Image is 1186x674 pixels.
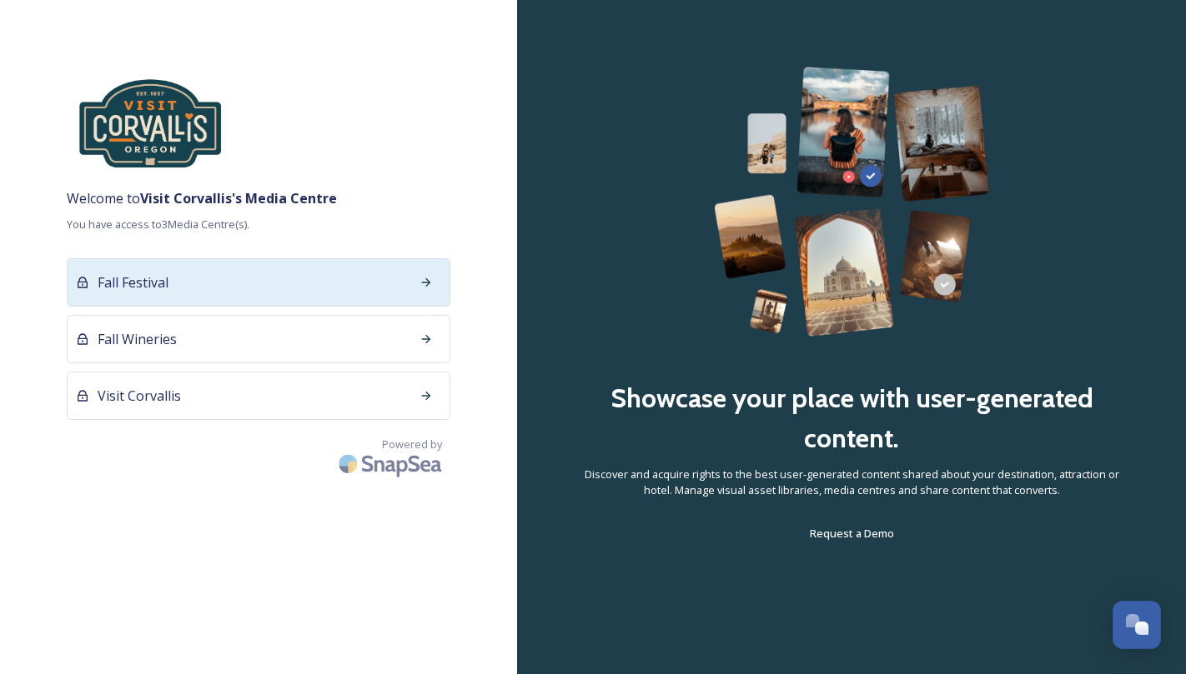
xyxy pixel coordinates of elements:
img: SnapSea Logo [334,444,450,483]
button: Open Chat [1113,601,1161,649]
img: 63b42ca75bacad526042e722_Group%20154-p-800.png [714,67,989,337]
a: Fall Wineries [67,315,450,372]
span: Request a Demo [810,526,894,541]
span: Fall Wineries [98,329,177,349]
span: Welcome to [67,188,450,208]
span: Fall Festival [98,272,168,292]
span: You have access to 3 Media Centre(s). [67,217,450,232]
img: visit-corvallis-badge-dark-blue-orange%281%29.png [67,67,234,180]
span: Discover and acquire rights to the best user-generated content shared about your destination, att... [584,467,1119,498]
span: Powered by [382,437,442,452]
a: Request a Demo [810,523,894,543]
h2: Showcase your place with user-generated content. [584,378,1119,458]
span: Visit Corvallis [98,386,181,406]
a: Fall Festival [67,258,450,315]
strong: Visit Corvallis 's Media Centre [140,189,337,207]
a: Visit Corvallis [67,372,450,428]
